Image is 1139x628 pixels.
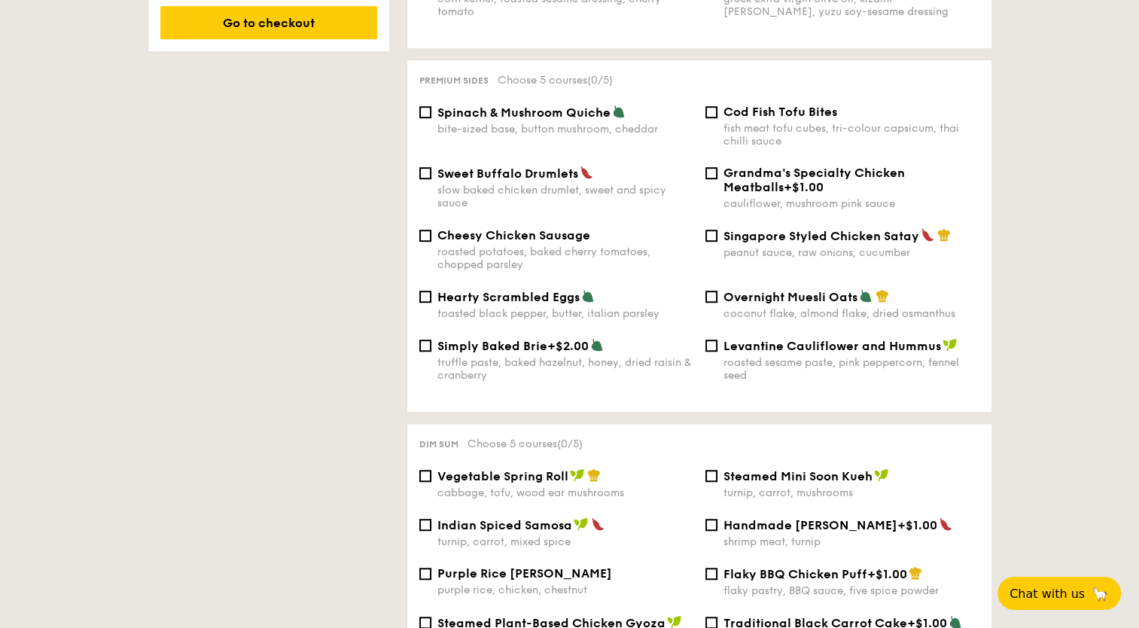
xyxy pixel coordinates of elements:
[723,246,979,259] div: peanut sauce, raw onions, cucumber
[723,486,979,499] div: turnip, carrot, mushrooms
[437,518,572,532] span: Indian Spiced Samosa
[723,229,919,243] span: Singapore Styled Chicken Satay
[705,568,717,580] input: Flaky BBQ Chicken Puff+$1.00flaky pastry, BBQ sauce, five spice powder
[723,518,897,532] span: Handmade [PERSON_NAME]
[437,307,693,320] div: toasted black pepper, butter, italian parsley
[897,518,937,532] span: +$1.00
[587,74,613,87] span: (0/5)
[570,468,585,482] img: icon-vegan.f8ff3823.svg
[419,167,431,179] input: Sweet Buffalo Drumletsslow baked chicken drumlet, sweet and spicy sauce
[160,6,377,39] div: Go to checkout
[419,439,458,450] span: Dim sum
[784,180,824,194] span: +$1.00
[437,566,612,581] span: Purple Rice [PERSON_NAME]
[437,486,693,499] div: cabbage, tofu, wood ear mushrooms
[419,519,431,531] input: Indian Spiced Samosaturnip, carrot, mixed spice
[419,568,431,580] input: Purple Rice [PERSON_NAME]purple rice, chicken, chestnut
[723,307,979,320] div: coconut flake, almond flake, dried osmanthus
[867,567,907,581] span: +$1.00
[419,106,431,118] input: Spinach & Mushroom Quichebite-sized base, button mushroom, cheddar
[723,567,867,581] span: Flaky BBQ Chicken Puff
[591,517,605,531] img: icon-spicy.37a8142b.svg
[723,535,979,548] div: shrimp meat, turnip
[723,122,979,148] div: fish meat tofu cubes, tri-colour capsicum, thai chilli sauce
[437,535,693,548] div: turnip, carrot, mixed spice
[437,228,590,242] span: Cheesy Chicken Sausage
[437,290,580,304] span: Hearty Scrambled Eggs
[437,339,547,353] span: Simply Baked Brie
[587,468,601,482] img: icon-chef-hat.a58ddaea.svg
[705,470,717,482] input: Steamed Mini Soon Kuehturnip, carrot, mushrooms
[705,167,717,179] input: Grandma's Specialty Chicken Meatballs+$1.00cauliflower, mushroom pink sauce
[437,166,578,181] span: Sweet Buffalo Drumlets
[705,106,717,118] input: Cod Fish Tofu Bitesfish meat tofu cubes, tri-colour capsicum, thai chilli sauce
[467,437,583,450] span: Choose 5 courses
[547,339,589,353] span: +$2.00
[723,166,905,194] span: Grandma's Specialty Chicken Meatballs
[590,338,604,352] img: icon-vegetarian.fe4039eb.svg
[997,577,1121,610] button: Chat with us🦙
[419,230,431,242] input: Cheesy Chicken Sausageroasted potatoes, baked cherry tomatoes, chopped parsley
[419,291,431,303] input: Hearty Scrambled Eggstoasted black pepper, butter, italian parsley
[705,291,717,303] input: Overnight Muesli Oatscoconut flake, almond flake, dried osmanthus
[723,290,857,304] span: Overnight Muesli Oats
[874,468,889,482] img: icon-vegan.f8ff3823.svg
[557,437,583,450] span: (0/5)
[705,340,717,352] input: Levantine Cauliflower and Hummusroasted sesame paste, pink peppercorn, fennel seed
[612,105,626,118] img: icon-vegetarian.fe4039eb.svg
[921,228,934,242] img: icon-spicy.37a8142b.svg
[437,584,693,596] div: purple rice, chicken, chestnut
[937,228,951,242] img: icon-chef-hat.a58ddaea.svg
[437,469,568,483] span: Vegetable Spring Roll
[723,197,979,210] div: cauliflower, mushroom pink sauce
[723,105,837,119] span: Cod Fish Tofu Bites
[419,340,431,352] input: Simply Baked Brie+$2.00truffle paste, baked hazelnut, honey, dried raisin & cranberry
[419,470,431,482] input: Vegetable Spring Rollcabbage, tofu, wood ear mushrooms
[498,74,613,87] span: Choose 5 courses
[574,517,589,531] img: icon-vegan.f8ff3823.svg
[437,356,693,382] div: truffle paste, baked hazelnut, honey, dried raisin & cranberry
[419,75,489,86] span: Premium sides
[437,123,693,136] div: bite-sized base, button mushroom, cheddar
[909,566,922,580] img: icon-chef-hat.a58ddaea.svg
[859,289,873,303] img: icon-vegetarian.fe4039eb.svg
[580,166,593,179] img: icon-spicy.37a8142b.svg
[723,469,873,483] span: Steamed Mini Soon Kueh
[723,339,941,353] span: Levantine Cauliflower and Hummus
[437,245,693,271] div: roasted potatoes, baked cherry tomatoes, chopped parsley
[943,338,958,352] img: icon-vegan.f8ff3823.svg
[723,356,979,382] div: roasted sesame paste, pink peppercorn, fennel seed
[1010,587,1085,601] span: Chat with us
[876,289,889,303] img: icon-chef-hat.a58ddaea.svg
[437,105,611,120] span: Spinach & Mushroom Quiche
[939,517,952,531] img: icon-spicy.37a8142b.svg
[581,289,595,303] img: icon-vegetarian.fe4039eb.svg
[1091,585,1109,602] span: 🦙
[723,584,979,597] div: flaky pastry, BBQ sauce, five spice powder
[437,184,693,209] div: slow baked chicken drumlet, sweet and spicy sauce
[705,230,717,242] input: Singapore Styled Chicken Sataypeanut sauce, raw onions, cucumber
[705,519,717,531] input: Handmade [PERSON_NAME]+$1.00shrimp meat, turnip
